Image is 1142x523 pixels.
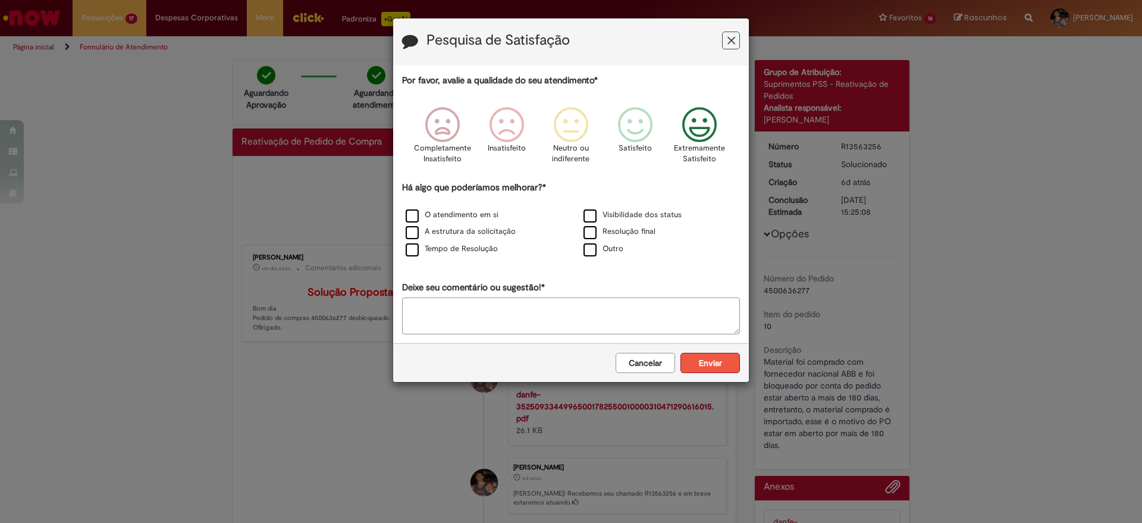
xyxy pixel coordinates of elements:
[402,74,598,87] label: Por favor, avalie a qualidade do seu atendimento*
[402,281,545,294] label: Deixe seu comentário ou sugestão!*
[605,98,666,180] div: Satisfeito
[680,353,740,373] button: Enviar
[541,98,601,180] div: Neutro ou indiferente
[406,209,498,221] label: O atendimento em si
[476,98,537,180] div: Insatisfeito
[412,98,472,180] div: Completamente Insatisfeito
[488,143,526,154] p: Insatisfeito
[406,243,498,255] label: Tempo de Resolução
[426,33,570,48] label: Pesquisa de Satisfação
[583,209,682,221] label: Visibilidade dos status
[583,226,655,237] label: Resolução final
[616,353,675,373] button: Cancelar
[402,181,740,258] div: Há algo que poderíamos melhorar?*
[669,98,730,180] div: Extremamente Satisfeito
[674,143,725,165] p: Extremamente Satisfeito
[414,143,471,165] p: Completamente Insatisfeito
[583,243,623,255] label: Outro
[406,226,516,237] label: A estrutura da solicitação
[619,143,652,154] p: Satisfeito
[550,143,592,165] p: Neutro ou indiferente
